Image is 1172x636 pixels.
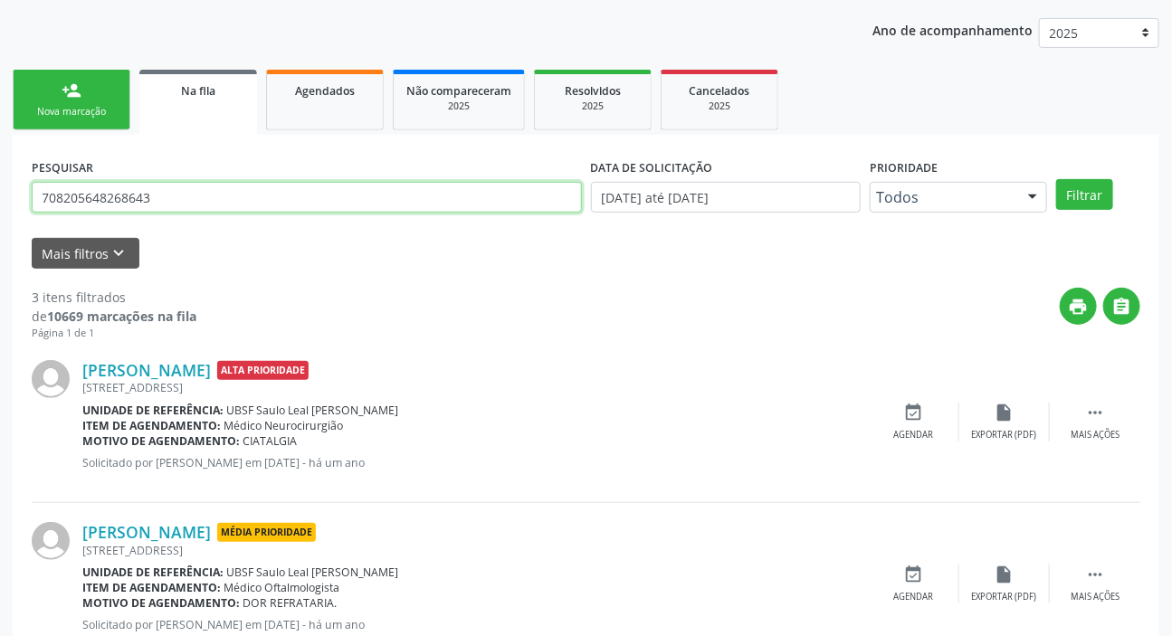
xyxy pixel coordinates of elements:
[32,238,139,270] button: Mais filtroskeyboard_arrow_down
[406,83,511,99] span: Não compareceram
[243,433,298,449] span: CIATALGIA
[591,154,713,182] label: DATA DE SOLICITAÇÃO
[243,595,338,611] span: DOR REFRATARIA.
[227,403,399,418] span: UBSF Saulo Leal [PERSON_NAME]
[32,326,196,341] div: Página 1 de 1
[32,154,93,182] label: PESQUISAR
[872,18,1033,41] p: Ano de acompanhamento
[227,565,399,580] span: UBSF Saulo Leal [PERSON_NAME]
[32,522,70,560] img: img
[82,617,869,632] p: Solicitado por [PERSON_NAME] em [DATE] - há um ano
[1103,288,1140,325] button: 
[47,308,196,325] strong: 10669 marcações na fila
[82,380,869,395] div: [STREET_ADDRESS]
[690,83,750,99] span: Cancelados
[82,595,240,611] b: Motivo de agendamento:
[894,429,934,441] div: Agendar
[972,591,1037,603] div: Exportar (PDF)
[217,361,309,380] span: Alta Prioridade
[870,154,938,182] label: Prioridade
[224,418,344,433] span: Médico Neurocirurgião
[1060,288,1097,325] button: print
[82,580,221,595] b: Item de agendamento:
[295,83,355,99] span: Agendados
[82,565,224,580] b: Unidade de referência:
[32,360,70,398] img: img
[181,83,215,99] span: Na fila
[995,565,1015,584] i: insert_drive_file
[1085,565,1105,584] i: 
[995,403,1015,422] i: insert_drive_file
[110,243,129,263] i: keyboard_arrow_down
[1112,297,1132,317] i: 
[894,591,934,603] div: Agendar
[82,455,869,470] p: Solicitado por [PERSON_NAME] em [DATE] - há um ano
[32,288,196,307] div: 3 itens filtrados
[82,433,240,449] b: Motivo de agendamento:
[62,81,81,100] div: person_add
[26,105,117,119] div: Nova marcação
[1056,179,1113,210] button: Filtrar
[1085,403,1105,422] i: 
[674,100,765,113] div: 2025
[1071,429,1120,441] div: Mais ações
[82,403,224,418] b: Unidade de referência:
[32,307,196,326] div: de
[406,100,511,113] div: 2025
[904,403,924,422] i: event_available
[82,418,221,433] b: Item de agendamento:
[224,580,340,595] span: Médico Oftalmologista
[217,523,316,542] span: Média Prioridade
[32,182,582,213] input: Nome, CNS
[82,522,211,542] a: [PERSON_NAME]
[904,565,924,584] i: event_available
[548,100,638,113] div: 2025
[82,543,869,558] div: [STREET_ADDRESS]
[1069,297,1089,317] i: print
[1071,591,1120,603] div: Mais ações
[972,429,1037,441] div: Exportar (PDF)
[82,360,211,380] a: [PERSON_NAME]
[565,83,621,99] span: Resolvidos
[876,188,1010,206] span: Todos
[591,182,862,213] input: Selecione um intervalo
